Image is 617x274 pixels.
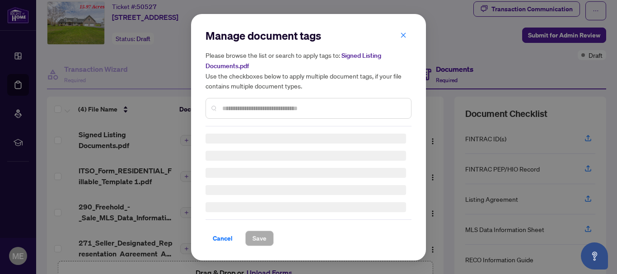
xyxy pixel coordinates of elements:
[213,231,233,246] span: Cancel
[206,50,411,91] h5: Please browse the list or search to apply tags to: Use the checkboxes below to apply multiple doc...
[206,28,411,43] h2: Manage document tags
[206,231,240,246] button: Cancel
[581,242,608,269] button: Open asap
[400,32,407,38] span: close
[206,51,381,70] span: Signed Listing Documents.pdf
[245,231,274,246] button: Save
